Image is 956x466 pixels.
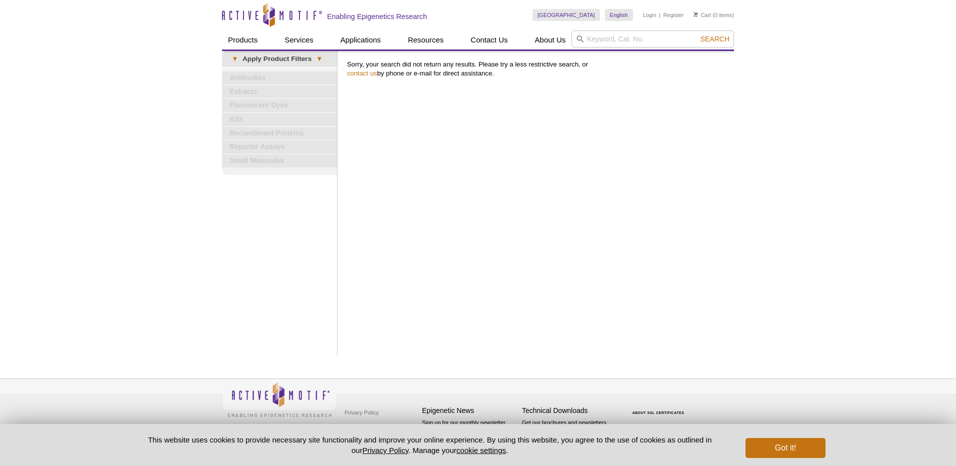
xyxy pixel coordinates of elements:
[222,127,337,140] a: Recombinant Proteins
[347,60,729,78] p: Sorry, your search did not return any results. Please try a less restrictive search, or by phone ...
[278,30,319,49] a: Services
[643,11,656,18] a: Login
[362,446,408,454] a: Privacy Policy
[522,418,617,444] p: Get our brochures and newsletters, or request them by mail.
[347,69,377,77] a: contact us
[227,54,242,63] span: ▾
[693,12,698,17] img: Your Cart
[697,34,732,43] button: Search
[422,406,517,415] h4: Epigenetic News
[222,71,337,84] a: Antibodies
[311,54,327,63] span: ▾
[222,99,337,112] a: Fluorescent Dyes
[342,405,381,420] a: Privacy Policy
[622,396,697,418] table: Click to Verify - This site chose Symantec SSL for secure e-commerce and confidential communicati...
[522,406,617,415] h4: Technical Downloads
[605,9,633,21] a: English
[222,140,337,153] a: Reporter Assays
[456,446,506,454] button: cookie settings
[659,9,660,21] li: |
[693,11,711,18] a: Cart
[571,30,734,47] input: Keyword, Cat. No.
[327,12,427,21] h2: Enabling Epigenetics Research
[700,35,729,43] span: Search
[422,418,517,452] p: Sign up for our monthly newsletter highlighting recent publications in the field of epigenetics.
[402,30,450,49] a: Resources
[130,434,729,455] p: This website uses cookies to provide necessary site functionality and improve your online experie...
[342,420,394,435] a: Terms & Conditions
[745,438,825,458] button: Got it!
[222,154,337,167] a: Small Molecules
[693,9,734,21] li: (0 items)
[222,379,337,419] img: Active Motif,
[663,11,683,18] a: Register
[222,113,337,126] a: Kits
[222,85,337,98] a: Extracts
[334,30,387,49] a: Applications
[632,411,684,414] a: ABOUT SSL CERTIFICATES
[222,30,263,49] a: Products
[464,30,513,49] a: Contact Us
[532,9,600,21] a: [GEOGRAPHIC_DATA]
[222,51,337,67] a: ▾Apply Product Filters▾
[529,30,572,49] a: About Us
